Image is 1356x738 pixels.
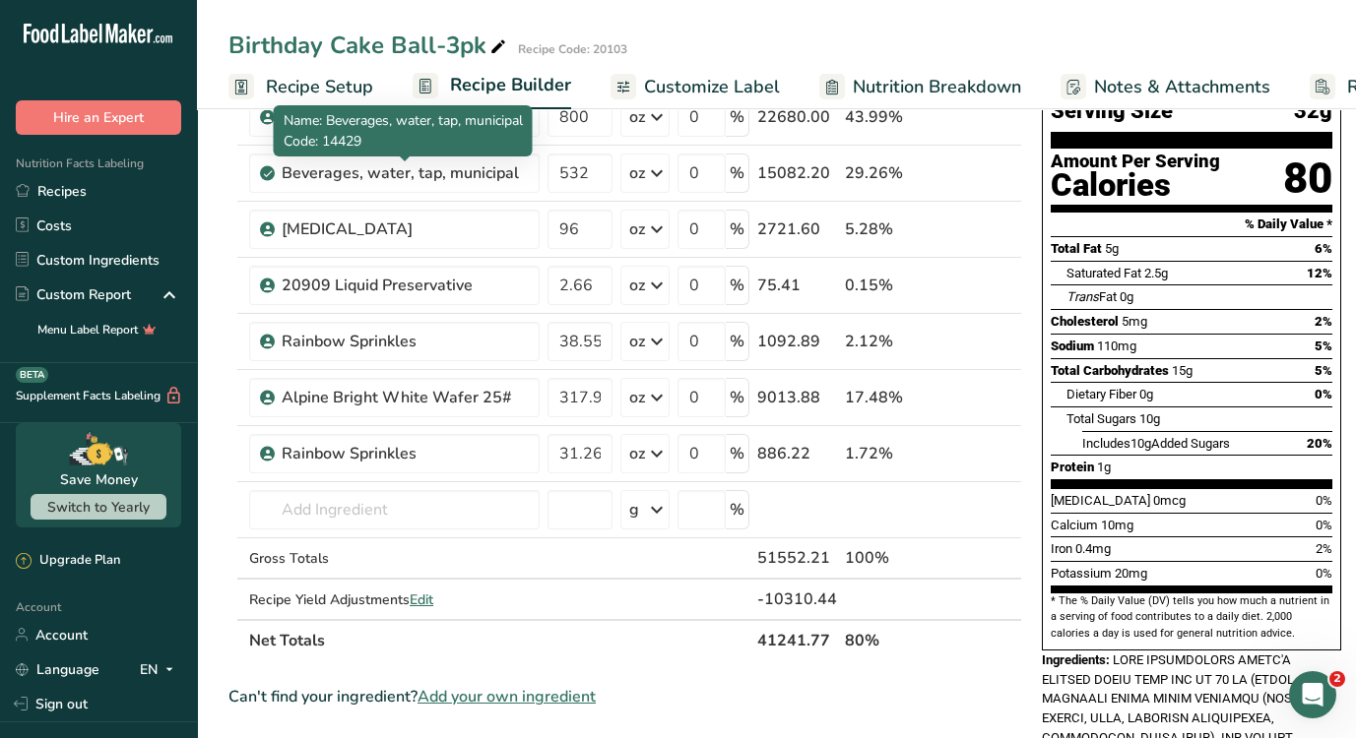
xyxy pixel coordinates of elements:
th: 80% [841,619,933,660]
div: 2.12% [845,330,929,353]
span: Home [27,606,71,620]
section: * The % Daily Value (DV) tells you how much a nutrient in a serving of food contributes to a dail... [1051,593,1332,642]
button: Hire an Expert [16,100,181,135]
span: Nutrition Breakdown [853,74,1021,100]
span: 1g [1097,460,1111,474]
a: Recipe Builder [413,63,571,110]
p: How can we help? [39,173,355,207]
div: Upgrade Plan [16,551,120,571]
span: Recipe Builder [450,72,571,98]
span: Search for help [40,427,160,448]
span: 5% [1315,363,1332,378]
span: Notes & Attachments [1094,74,1270,100]
span: 2% [1316,541,1332,556]
span: 0mcg [1153,493,1186,508]
a: Customize Label [611,65,780,109]
div: Recent message [40,248,354,269]
span: 0% [1316,566,1332,581]
input: Add Ingredient [249,490,540,529]
i: Trans [1066,289,1099,304]
div: 886.22 [757,442,837,465]
span: Messages [114,606,182,620]
div: Custom Report [16,284,131,305]
span: 0g [1120,289,1133,304]
div: Can't find your ingredient? [228,685,1022,708]
button: Help [197,557,295,636]
a: Notes & Attachments [1061,65,1270,109]
span: Code: 14429 [284,132,361,151]
span: 10mg [1101,518,1133,532]
span: Serving Size [1051,99,1173,124]
div: g [629,498,639,522]
span: 20% [1307,436,1332,451]
span: 6% [1315,241,1332,256]
div: Amount Per Serving [1051,153,1220,171]
div: Recent messageProfile image for LIAIf you still need help with changing your email and password, ... [20,231,374,335]
span: 0% [1316,518,1332,532]
span: Edit [410,590,433,609]
button: Switch to Yearly [31,494,166,520]
span: 2% [1315,314,1332,329]
div: oz [629,161,645,185]
div: 1.72% [845,442,929,465]
div: 51552.21 [757,546,837,570]
span: 0% [1316,493,1332,508]
span: 10g [1139,411,1160,426]
div: Close [339,31,374,67]
span: 32g [1294,99,1332,124]
span: Protein [1051,460,1094,474]
span: Name: Beverages, water, tap, municipal [284,111,523,130]
span: 0g [1139,387,1153,401]
div: [MEDICAL_DATA] [282,217,528,241]
button: Messages [98,557,197,636]
div: 15082.20 [757,161,837,185]
div: How Subscription Upgrades Work on [DOMAIN_NAME] [29,501,365,558]
div: -10310.44 [757,587,837,611]
span: Calcium [1051,518,1098,532]
p: Hi Ram 👋 [39,140,355,173]
div: Rainbow Sprinkles [282,330,528,353]
div: EN [140,657,181,681]
span: 20mg [1115,566,1147,581]
span: Total Sugars [1066,411,1136,426]
span: Help [230,606,262,620]
div: oz [629,386,645,409]
button: Search for help [29,417,365,457]
div: Alpine Bright White Wafer 25# [282,386,528,409]
div: • 2h ago [113,297,169,318]
span: Potassium [1051,566,1112,581]
div: Hire an Expert Services [40,472,330,493]
span: [MEDICAL_DATA] [1051,493,1150,508]
span: 5g [1105,241,1119,256]
span: Ingredients: [1042,652,1110,667]
div: oz [629,442,645,465]
section: % Daily Value * [1051,213,1332,236]
span: 0% [1315,387,1332,401]
span: Customize Label [644,74,780,100]
span: Cholesterol [1051,314,1119,329]
div: oz [629,217,645,241]
span: Sodium [1051,338,1094,353]
div: Send us a message [20,344,374,399]
div: How Subscription Upgrades Work on [DOMAIN_NAME] [40,509,330,550]
span: 10g [1130,436,1151,451]
div: 1092.89 [757,330,837,353]
div: Calories [1051,171,1220,200]
img: logo [39,44,171,62]
span: Recipe Setup [266,74,373,100]
div: Rainbow Sprinkles [282,442,528,465]
span: 2 [1329,671,1345,687]
div: Hire an Expert Services [29,464,365,501]
div: oz [629,330,645,353]
div: Recipe Yield Adjustments [249,589,540,610]
span: Includes Added Sugars [1082,436,1230,451]
th: 41241.77 [753,619,841,660]
div: 17.48% [845,386,929,409]
div: 100% [845,546,929,570]
img: Profile image for Rachelle [211,31,250,71]
span: 5mg [1122,314,1147,329]
iframe: Intercom live chat [1289,671,1336,718]
div: 20909 Liquid Preservative [282,274,528,297]
div: Beverages, water, tap, municipal [282,161,528,185]
div: 29.26% [845,161,929,185]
